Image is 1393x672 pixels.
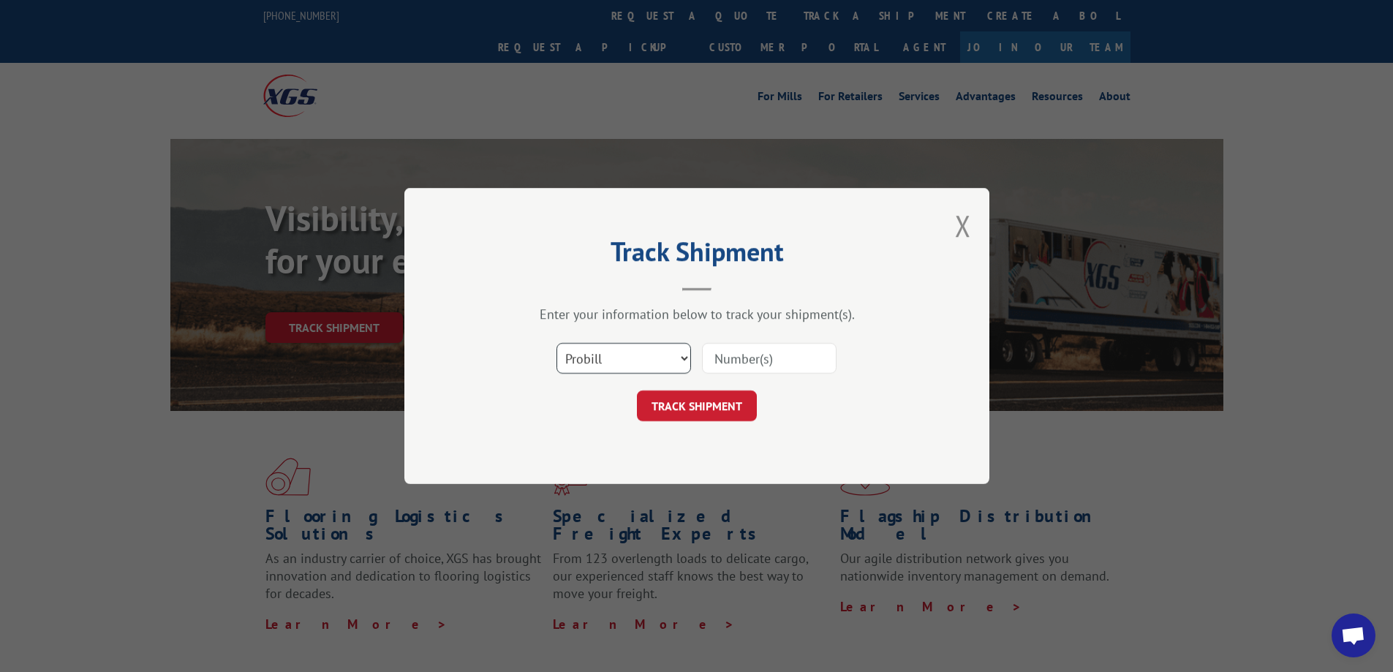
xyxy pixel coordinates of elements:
[955,206,971,245] button: Close modal
[1332,614,1375,657] div: Open chat
[477,241,916,269] h2: Track Shipment
[637,390,757,421] button: TRACK SHIPMENT
[702,343,837,374] input: Number(s)
[477,306,916,322] div: Enter your information below to track your shipment(s).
